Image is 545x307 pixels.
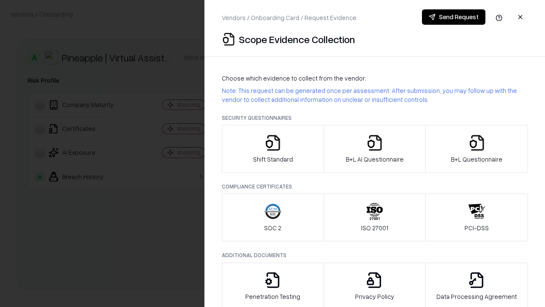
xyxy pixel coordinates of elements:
p: SOC 2 [264,223,281,232]
p: Choose which evidence to collect from the vendor: [222,74,528,83]
p: Data Processing Agreement [436,292,517,301]
button: SOC 2 [222,194,324,241]
p: Scope Evidence Collection [239,32,355,46]
button: B+L Questionnaire [425,125,528,173]
p: Privacy Policy [355,292,394,301]
p: PCI-DSS [465,223,489,232]
button: PCI-DSS [425,194,528,241]
button: Shift Standard [222,125,324,173]
p: Security Questionnaires [222,114,528,122]
button: ISO 27001 [324,194,426,241]
button: B+L AI Questionnaire [324,125,426,173]
p: Penetration Testing [245,292,300,301]
p: Compliance Certificates [222,183,528,190]
p: Additional Documents [222,252,528,259]
button: Send Request [422,9,485,25]
p: B+L AI Questionnaire [346,155,404,164]
p: Shift Standard [253,155,293,164]
p: Vendors / Onboarding Card / Request Evidence [222,13,356,22]
p: ISO 27001 [361,223,388,232]
p: B+L Questionnaire [451,155,502,164]
p: Note: This request can be generated once per assessment. After submission, you may follow up with... [222,86,528,104]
